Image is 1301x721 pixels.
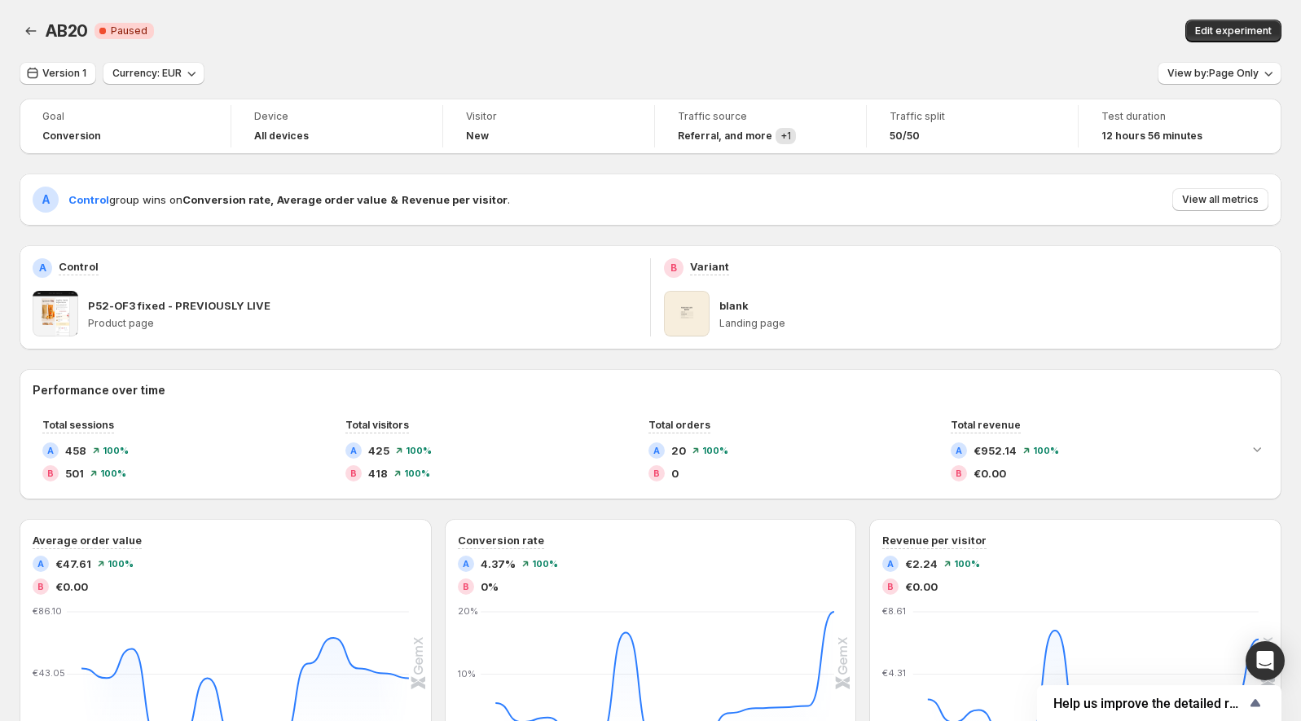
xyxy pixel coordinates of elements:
a: Traffic split50/50 [890,108,1055,144]
strong: & [390,193,398,206]
span: Total sessions [42,419,114,431]
span: + 1 [780,130,791,142]
h3: Revenue per visitor [882,532,987,548]
a: Test duration12 hours 56 minutes [1101,108,1259,144]
span: Total orders [648,419,710,431]
span: AB20 [46,21,88,41]
h3: Average order value [33,532,142,548]
span: Conversion [42,130,101,143]
span: 425 [368,442,389,459]
h2: A [956,446,962,455]
text: €4.31 [882,667,906,679]
span: 100 % [1033,446,1059,455]
span: Help us improve the detailed report for A/B campaigns [1053,696,1246,711]
span: €952.14 [974,442,1017,459]
p: Variant [690,258,729,275]
span: group wins on . [68,193,510,206]
img: P52-OF3 fixed - PREVIOUSLY LIVE [33,291,78,336]
span: Test duration [1101,110,1259,123]
span: Device [254,110,420,123]
strong: Average order value [277,193,387,206]
span: €47.61 [55,556,91,572]
span: 418 [368,465,388,481]
span: 50/50 [890,130,920,143]
span: Traffic source [678,110,843,123]
span: 12 hours 56 minutes [1101,130,1202,143]
text: 20% [458,605,478,617]
span: Edit experiment [1195,24,1272,37]
h2: B [653,468,660,478]
img: blank [664,291,710,336]
button: Currency: EUR [103,62,204,85]
h2: A [42,191,50,208]
span: 0 [671,465,679,481]
h2: A [887,559,894,569]
text: 10% [458,667,476,679]
span: €0.00 [905,578,938,595]
h2: B [37,582,44,591]
span: 100 % [702,446,728,455]
h2: A [463,559,469,569]
span: Goal [42,110,208,123]
span: 0% [481,578,499,595]
span: 100 % [404,468,430,478]
span: 20 [671,442,686,459]
button: View by:Page Only [1158,62,1281,85]
h4: New [466,130,489,143]
button: Expand chart [1246,437,1268,460]
span: 458 [65,442,86,459]
h2: A [653,446,660,455]
span: Total revenue [951,419,1021,431]
span: 100 % [108,559,134,569]
span: Total visitors [345,419,409,431]
span: €0.00 [55,578,88,595]
p: Product page [88,317,637,330]
span: 100 % [532,559,558,569]
span: 100 % [100,468,126,478]
h2: B [463,582,469,591]
span: Visitor [466,110,631,123]
span: Version 1 [42,67,86,80]
h4: Referral , and more [678,130,772,143]
span: 4.37% [481,556,516,572]
button: Back [20,20,42,42]
span: €0.00 [974,465,1006,481]
span: 100 % [103,446,129,455]
h2: Performance over time [33,382,1268,398]
p: Landing page [719,317,1268,330]
p: blank [719,297,749,314]
span: Currency: EUR [112,67,182,80]
h2: B [670,262,677,275]
button: View all metrics [1172,188,1268,211]
span: Control [68,193,109,206]
text: €43.05 [33,667,65,679]
strong: Conversion rate [182,193,270,206]
div: Open Intercom Messenger [1246,641,1285,680]
p: P52-OF3 fixed - PREVIOUSLY LIVE [88,297,270,314]
strong: Revenue per visitor [402,193,508,206]
button: Version 1 [20,62,96,85]
h3: Conversion rate [458,532,544,548]
h2: B [887,582,894,591]
button: Edit experiment [1185,20,1281,42]
p: Control [59,258,99,275]
strong: , [270,193,274,206]
h4: All devices [254,130,309,143]
a: DeviceAll devices [254,108,420,144]
a: VisitorNew [466,108,631,144]
h2: B [350,468,357,478]
span: Traffic split [890,110,1055,123]
button: Show survey - Help us improve the detailed report for A/B campaigns [1053,693,1265,713]
text: €86.10 [33,605,62,617]
a: GoalConversion [42,108,208,144]
h2: A [47,446,54,455]
h2: A [39,262,46,275]
span: View all metrics [1182,193,1259,206]
h2: B [956,468,962,478]
span: 100 % [406,446,432,455]
span: 501 [65,465,84,481]
span: View by: Page Only [1167,67,1259,80]
span: 100 % [954,559,980,569]
h2: B [47,468,54,478]
span: Paused [111,24,147,37]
